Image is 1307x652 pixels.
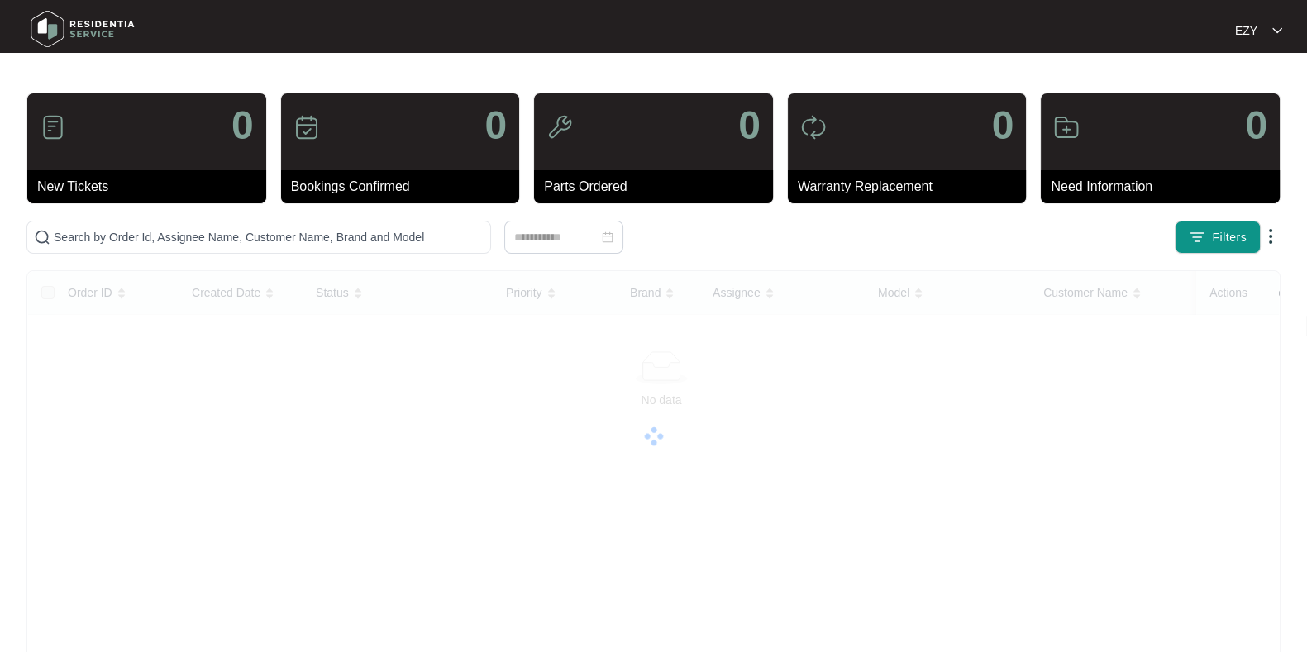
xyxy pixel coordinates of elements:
input: Search by Order Id, Assignee Name, Customer Name, Brand and Model [54,228,484,246]
button: filter iconFilters [1175,221,1261,254]
p: 0 [738,106,761,145]
p: EZY [1235,22,1257,39]
p: 0 [992,106,1014,145]
img: dropdown arrow [1272,26,1282,35]
img: icon [800,114,827,140]
p: Bookings Confirmed [291,177,520,197]
span: Filters [1212,229,1247,246]
img: dropdown arrow [1261,226,1281,246]
p: Parts Ordered [544,177,773,197]
p: 0 [1245,106,1267,145]
p: 0 [484,106,507,145]
p: New Tickets [37,177,266,197]
img: icon [546,114,573,140]
img: filter icon [1189,229,1205,245]
p: Need Information [1051,177,1280,197]
img: residentia service logo [25,4,141,54]
p: Warranty Replacement [798,177,1027,197]
img: icon [1053,114,1080,140]
img: icon [40,114,66,140]
img: icon [293,114,320,140]
p: 0 [231,106,254,145]
img: search-icon [34,229,50,245]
